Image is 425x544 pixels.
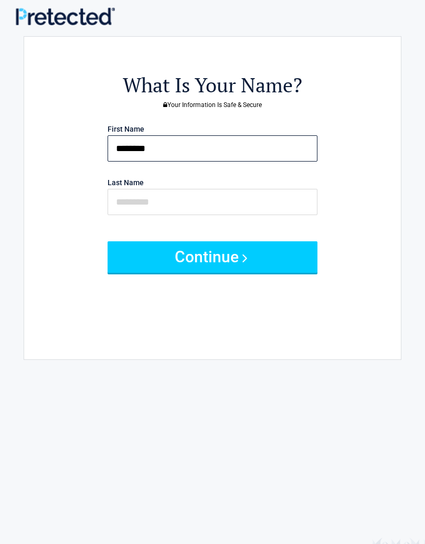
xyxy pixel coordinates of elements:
[16,7,115,25] img: Main Logo
[29,72,396,99] h2: What Is Your Name?
[29,102,396,108] h3: Your Information Is Safe & Secure
[108,241,317,273] button: Continue
[108,125,144,133] label: First Name
[108,179,144,186] label: Last Name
